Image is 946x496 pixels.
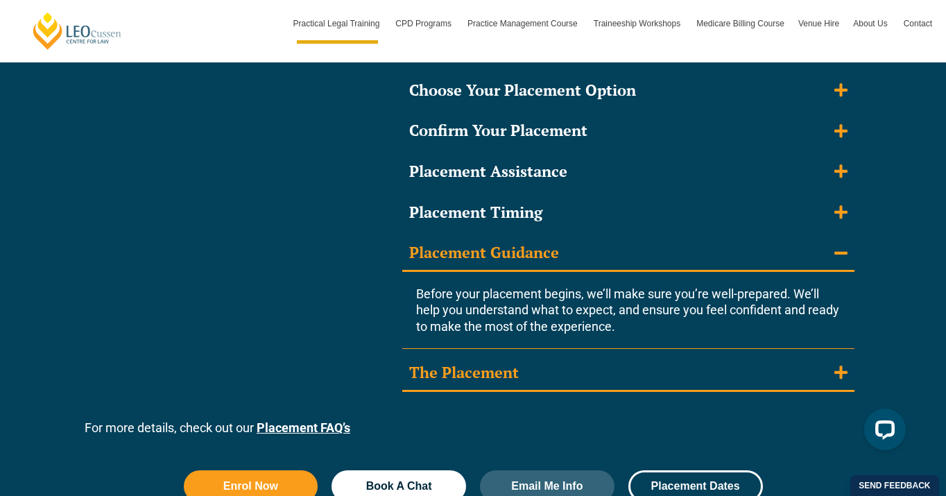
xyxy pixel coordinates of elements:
a: Practice Management Course [461,3,587,44]
div: Placement Guidance [409,243,559,263]
a: Placement FAQ’s [257,420,350,435]
span: For more details, check out our [85,420,254,435]
div: Placement Timing [409,203,542,223]
div: Confirm Your Placement [409,121,587,141]
a: Venue Hire [791,3,846,44]
div: Placement Assistance [409,162,567,182]
div: Choose Your Placement Option [409,80,636,101]
span: Placement Dates [651,481,740,492]
summary: Placement Guidance [402,236,854,272]
summary: Placement Assistance [402,155,854,189]
div: The Placement [409,363,519,383]
span: Enrol Now [223,481,278,492]
span: Email Me Info [511,481,583,492]
a: Medicare Billing Course [689,3,791,44]
a: Traineeship Workshops [587,3,689,44]
span: Before your placement begins, we’ll make sure you’re well-prepared. We’ll help you understand wha... [416,287,839,334]
a: About Us [846,3,896,44]
summary: The Placement [402,356,854,392]
summary: Choose Your Placement Option [402,74,854,108]
div: Accordion. Open links with Enter or Space, close with Escape, and navigate with Arrow Keys [402,33,854,391]
summary: Placement Timing [402,196,854,230]
span: Book A Chat [366,481,432,492]
a: CPD Programs [388,3,461,44]
iframe: LiveChat chat widget [853,403,911,461]
summary: Confirm Your Placement [402,114,854,148]
a: [PERSON_NAME] Centre for Law [31,11,123,51]
a: Practical Legal Training [286,3,389,44]
a: Contact [897,3,939,44]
